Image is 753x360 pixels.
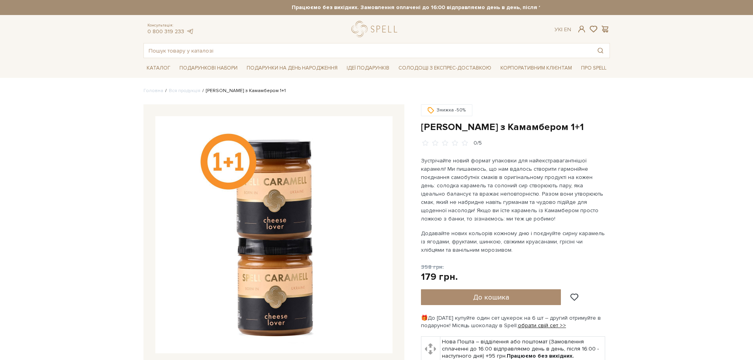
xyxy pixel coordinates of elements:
[578,62,610,74] span: Про Spell
[144,43,591,58] input: Пошук товару у каталозі
[243,62,341,74] span: Подарунки на День народження
[213,4,680,11] strong: Працюємо без вихідних. Замовлення оплачені до 16:00 відправляємо день в день, після 16:00 - насту...
[395,61,494,75] a: Солодощі з експрес-доставкою
[564,26,571,33] a: En
[421,289,561,305] button: До кошика
[143,88,163,94] a: Головна
[591,43,610,58] button: Пошук товару у каталозі
[147,23,194,28] span: Консультація:
[155,116,393,353] img: Карамель з Камамбером 1+1
[169,88,200,94] a: Вся продукція
[343,62,393,74] span: Ідеї подарунків
[421,229,606,254] p: Додавайте нових кольорів кожному дню і поєднуйте сирну карамель із ягодами, фруктами, шинкою, сві...
[147,28,184,35] a: 0 800 319 233
[474,139,482,147] div: 0/5
[421,315,610,329] div: 🎁До [DATE] купуйте один сет цукерок на 6 шт – другий отримуйте в подарунок! Місяць шоколаду в Spell:
[351,21,401,37] a: logo
[421,156,606,223] p: Зустрічайте новий формат упаковки для найекстравагантнішої карамелі! Ми пишаємось, що нам вдалось...
[200,87,286,94] li: [PERSON_NAME] з Камамбером 1+1
[421,264,444,270] span: 358 грн.
[497,61,575,75] a: Корпоративним клієнтам
[518,322,566,329] a: обрати свій сет >>
[176,62,241,74] span: Подарункові набори
[186,28,194,35] a: telegram
[473,293,509,302] span: До кошика
[421,271,458,283] div: 179 грн.
[421,104,472,116] div: Знижка -50%
[561,26,562,33] span: |
[421,121,610,133] h1: [PERSON_NAME] з Камамбером 1+1
[507,352,574,359] b: Працюємо без вихідних.
[555,26,571,33] div: Ук
[143,62,174,74] span: Каталог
